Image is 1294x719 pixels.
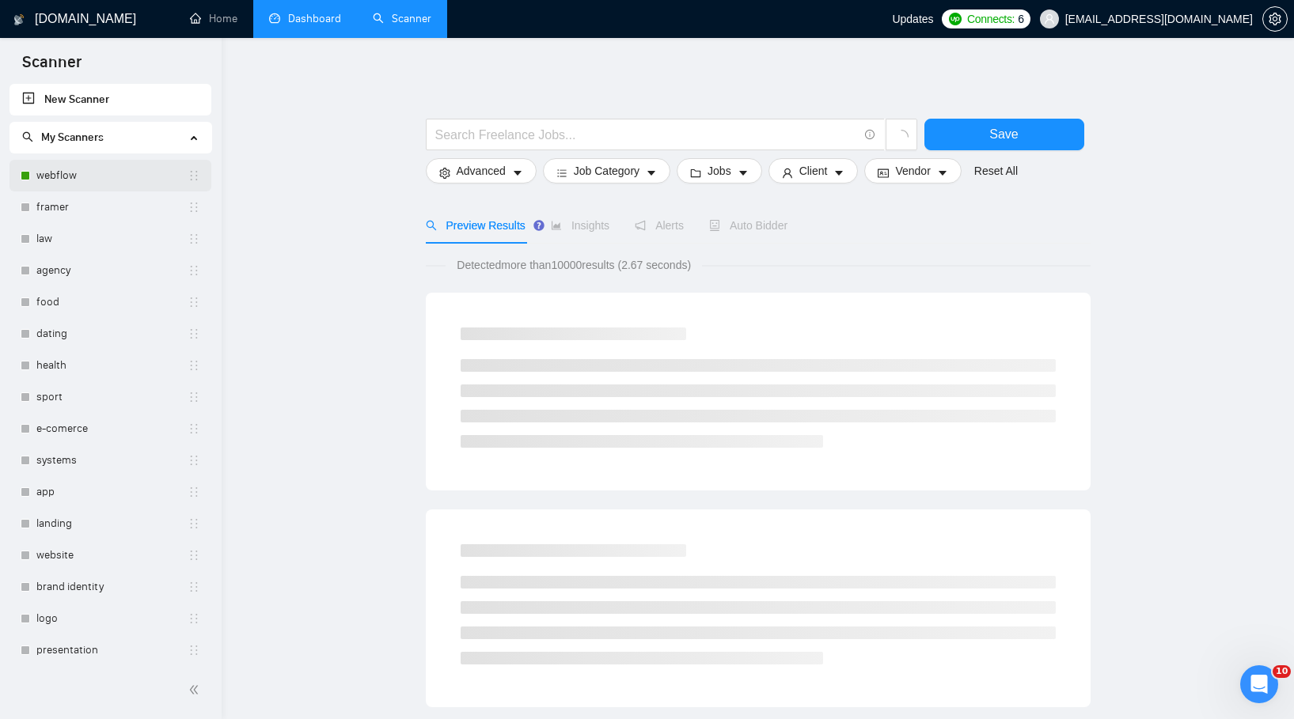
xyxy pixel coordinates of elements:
[13,7,25,32] img: logo
[864,158,961,184] button: idcardVendorcaret-down
[865,130,875,140] span: info-circle
[188,581,200,593] span: holder
[974,162,1018,180] a: Reset All
[188,201,200,214] span: holder
[22,131,33,142] span: search
[9,539,211,571] li: website
[9,191,211,223] li: framer
[188,169,200,182] span: holder
[551,219,609,232] span: Insights
[36,508,188,539] a: landing
[9,350,211,381] li: health
[512,167,523,179] span: caret-down
[833,167,844,179] span: caret-down
[9,571,211,603] li: brand identity
[36,571,188,603] a: brand identity
[188,233,200,245] span: holder
[188,422,200,435] span: holder
[36,603,188,634] a: logo
[989,124,1018,144] span: Save
[9,476,211,508] li: app
[768,158,859,184] button: userClientcaret-down
[543,158,670,184] button: barsJob Categorycaret-down
[1263,13,1287,25] span: setting
[373,12,431,25] a: searchScanner
[457,162,506,180] span: Advanced
[188,517,200,530] span: holder
[188,359,200,372] span: holder
[677,158,762,184] button: folderJobscaret-down
[1044,13,1055,25] span: user
[9,223,211,255] li: law
[446,256,702,274] span: Detected more than 10000 results (2.67 seconds)
[894,130,909,144] span: loading
[188,682,204,698] span: double-left
[439,167,450,179] span: setting
[878,167,889,179] span: idcard
[9,255,211,286] li: agency
[426,219,526,232] span: Preview Results
[188,612,200,625] span: holder
[9,84,211,115] li: New Scanner
[1262,6,1288,32] button: setting
[967,10,1015,28] span: Connects:
[41,131,104,144] span: My Scanners
[36,255,188,286] a: agency
[9,508,211,539] li: landing
[188,549,200,562] span: holder
[532,218,546,233] div: Tooltip anchor
[9,634,211,666] li: presentation
[36,160,188,191] a: webflow
[782,167,793,179] span: user
[9,381,211,413] li: sport
[949,13,962,25] img: upwork-logo.png
[709,220,720,231] span: robot
[190,12,237,25] a: homeHome
[9,286,211,318] li: food
[36,476,188,508] a: app
[937,167,948,179] span: caret-down
[690,167,701,179] span: folder
[36,445,188,476] a: systems
[188,486,200,498] span: holder
[708,162,731,180] span: Jobs
[9,413,211,445] li: e-comerce
[635,220,646,231] span: notification
[269,12,341,25] a: dashboardDashboard
[188,327,200,340] span: holder
[9,445,211,476] li: systems
[188,296,200,308] span: holder
[646,167,657,179] span: caret-down
[426,158,537,184] button: settingAdvancedcaret-down
[9,51,94,84] span: Scanner
[924,119,1084,150] button: Save
[36,634,188,666] a: presentation
[36,286,188,318] a: food
[1273,665,1291,678] span: 10
[551,220,562,231] span: area-chart
[738,167,749,179] span: caret-down
[36,413,188,445] a: e-comerce
[188,264,200,277] span: holder
[188,391,200,403] span: holder
[188,454,200,467] span: holder
[36,350,188,381] a: health
[36,223,188,255] a: law
[556,167,567,179] span: bars
[435,125,858,145] input: Search Freelance Jobs...
[36,539,188,571] a: website
[574,162,639,180] span: Job Category
[9,160,211,191] li: webflow
[36,318,188,350] a: dating
[709,219,787,232] span: Auto Bidder
[9,603,211,634] li: logo
[1240,665,1278,703] iframe: Intercom live chat
[1018,10,1024,28] span: 6
[22,84,199,115] a: New Scanner
[188,644,200,657] span: holder
[36,381,188,413] a: sport
[9,318,211,350] li: dating
[799,162,828,180] span: Client
[36,191,188,223] a: framer
[895,162,930,180] span: Vendor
